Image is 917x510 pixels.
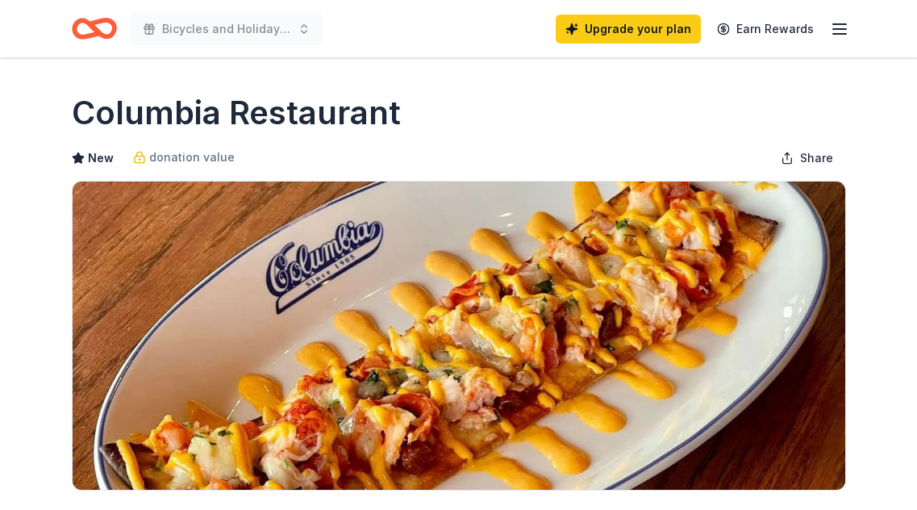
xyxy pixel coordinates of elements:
[73,182,845,490] img: Image for Columbia Restaurant
[707,15,823,44] a: Earn Rewards
[130,13,323,45] button: Bicycles and Holiday Bells
[162,19,291,39] span: Bicycles and Holiday Bells
[72,90,401,136] h1: Columbia Restaurant
[133,148,235,167] a: donation value
[556,15,701,44] a: Upgrade your plan
[768,142,846,174] button: Share
[800,148,833,168] span: Share
[149,148,235,167] span: donation value
[72,10,117,48] a: Home
[88,148,114,168] span: New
